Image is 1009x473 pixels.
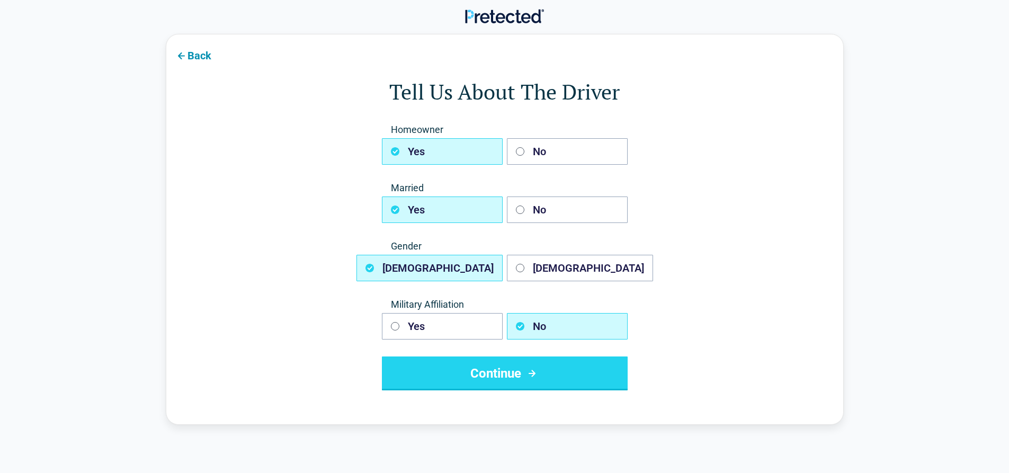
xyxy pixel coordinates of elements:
[382,197,503,223] button: Yes
[166,43,220,67] button: Back
[382,240,628,253] span: Gender
[507,197,628,223] button: No
[382,123,628,136] span: Homeowner
[382,313,503,340] button: Yes
[382,138,503,165] button: Yes
[507,255,653,281] button: [DEMOGRAPHIC_DATA]
[209,77,801,106] h1: Tell Us About The Driver
[382,356,628,390] button: Continue
[356,255,503,281] button: [DEMOGRAPHIC_DATA]
[507,138,628,165] button: No
[507,313,628,340] button: No
[382,182,628,194] span: Married
[382,298,628,311] span: Military Affiliation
